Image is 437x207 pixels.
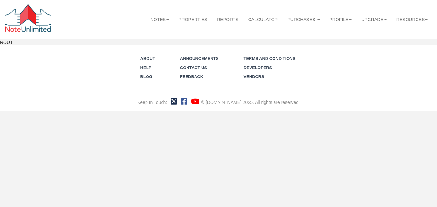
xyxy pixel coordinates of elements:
[146,12,174,27] a: Notes
[243,12,283,27] a: Calculator
[356,12,391,27] a: Upgrade
[140,65,152,70] a: Help
[325,12,357,27] a: Profile
[243,65,272,70] a: Developers
[180,56,219,61] a: Announcements
[174,12,212,27] a: Properties
[201,99,300,106] div: © [DOMAIN_NAME] 2025. All rights are reserved.
[243,56,295,61] a: Terms and Conditions
[140,74,153,79] a: Blog
[140,56,155,61] a: About
[212,12,243,27] a: Reports
[243,74,264,79] a: Vendors
[282,12,324,27] a: Purchases
[180,74,203,79] a: Feedback
[137,99,167,106] div: Keep In Touch:
[392,12,433,27] a: Resources
[180,65,207,70] a: Contact Us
